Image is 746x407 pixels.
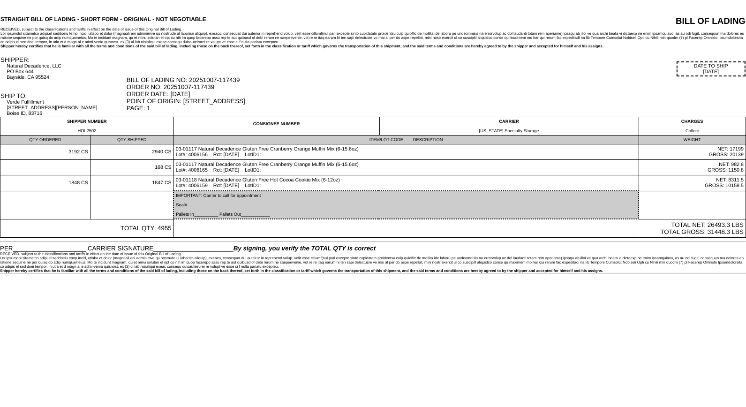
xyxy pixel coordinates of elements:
td: NET: 8311.5 GROSS: 10158.5 [639,175,746,191]
td: SHIPPER NUMBER [0,117,174,136]
td: 03-01117 Natural Decadence Gluten Free Cranberry Orange Muffin Mix (6-15.6oz) Lot#: 4006165 Rct: ... [173,160,639,175]
td: 1848 CS [0,175,90,191]
div: SHIP TO: [0,92,126,99]
td: NET: 982.8 GROSS: 1150.8 [639,160,746,175]
td: CARRIER [379,117,639,136]
td: WEIGHT [639,136,746,144]
div: Shipper hereby certifies that he is familiar with all the terms and conditions of the said bill o... [0,44,746,48]
td: TOTAL QTY: 4955 [0,219,174,238]
td: 168 CS [90,160,173,175]
td: NET: 17199 GROSS: 20139 [639,144,746,160]
div: BILL OF LADING [547,16,746,26]
td: TOTAL NET: 26493.3 LBS TOTAL GROSS: 31448.3 LBS [173,219,746,238]
td: 03-01117 Natural Decadence Gluten Free Cranberry Orange Muffin Mix (6-15.6oz) Lot#: 4006156 Rct: ... [173,144,639,160]
td: 3192 CS [0,144,90,160]
td: CONSIGNEE NUMBER [173,117,379,136]
td: 2940 CS [90,144,173,160]
td: 1847 CS [90,175,173,191]
div: Verde Fulfillment [STREET_ADDRESS][PERSON_NAME] Boise ID, 83716 [7,99,125,116]
td: ITEM/LOT CODE DESCRIPTION [173,136,639,144]
div: Collect [641,128,744,133]
div: [US_STATE] Specialty Storage [382,128,637,133]
td: 03-01118 Natural Decadence Gluten Free Hot Cocoa Cookie Mix (6-12oz) Lot#: 4006159 Rct: [DATE] Lo... [173,175,639,191]
div: SHIPPER: [0,56,126,63]
div: HOL2502 [2,128,172,133]
div: DATE TO SHIP [DATE] [677,61,746,76]
td: IMPORTANT: Carrier to call for appointment Seal#_______________________________ Pallets In_______... [173,191,639,219]
span: By signing, you verify the TOTAL QTY is correct [234,245,376,252]
div: Natural Decadence, LLC PO Box 644 Bayside, CA 95524 [7,63,125,80]
td: QTY ORDERED [0,136,90,144]
div: BILL OF LADING NO: 20251007-117439 ORDER NO: 20251007-117439 ORDER DATE: [DATE] POINT OF ORIGIN: ... [127,76,746,112]
td: CHARGES [639,117,746,136]
td: QTY SHIPPED [90,136,173,144]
